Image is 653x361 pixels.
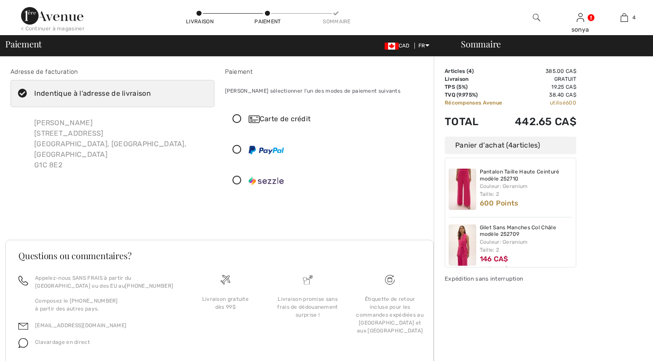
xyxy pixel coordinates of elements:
div: Couleur: Geranium Taille: 2 [480,238,573,254]
a: Gilet Sans Manches Col Châle modèle 252709 [480,224,573,238]
a: Se connecter [577,13,584,22]
td: Total [445,107,508,137]
img: Mes infos [577,12,584,23]
td: 385.00 CA$ [508,67,576,75]
a: [EMAIL_ADDRESS][DOMAIN_NAME] [35,322,126,329]
a: Pantalon Taille Haute Ceinturé modèle 252710 [480,169,573,182]
p: Composez le [PHONE_NUMBER] à partir des autres pays. [35,297,174,313]
span: 600 [566,100,576,106]
span: 4 [632,14,635,22]
div: sonya [559,25,602,34]
td: 442.65 CA$ [508,107,576,137]
img: Gilet Sans Manches Col Châle modèle 252709 [449,224,476,266]
div: Étiquette de retour incluse pour les commandes expédiées au [GEOGRAPHIC_DATA] et aux [GEOGRAPHIC_... [356,295,424,335]
h3: Questions ou commentaires? [18,251,421,260]
img: Livraison gratuite dès 99$ [221,275,230,285]
td: Livraison [445,75,508,83]
td: 19.25 CA$ [508,83,576,91]
span: CAD [385,43,413,49]
div: Couleur: Geranium Taille: 2 [480,182,573,198]
img: Carte de crédit [249,116,260,123]
div: Carte de crédit [249,114,422,124]
img: PayPal [249,146,284,154]
img: Pantalon Taille Haute Ceinturé modèle 252710 [449,169,476,210]
img: Livraison promise sans frais de dédouanement surprise&nbsp;! [303,275,313,285]
div: Livraison promise sans frais de dédouanement surprise ! [274,295,342,319]
span: 146 CA$ [480,255,508,263]
img: Livraison gratuite dès 99$ [385,275,395,285]
s: 265 CA$ [480,265,509,274]
span: Clavardage en direct [35,339,90,345]
td: utilisé [508,99,576,107]
div: Paiement [225,67,429,76]
div: Expédition sans interruption [445,274,576,283]
td: Articles ( ) [445,67,508,75]
div: Panier d'achat ( articles) [445,137,576,154]
a: [PHONE_NUMBER] [125,283,173,289]
div: Sommaire [450,40,648,48]
span: 4 [468,68,472,74]
span: 600 Points [480,199,519,207]
img: email [18,321,28,331]
a: 4 [603,12,646,23]
div: Indentique à l'adresse de livraison [34,88,151,99]
img: Canadian Dollar [385,43,399,50]
div: Livraison [186,18,212,25]
img: Sezzle [249,177,284,185]
img: recherche [533,12,540,23]
div: Paiement [254,18,281,25]
span: 4 [508,141,513,149]
img: call [18,276,28,285]
td: TPS (5%) [445,83,508,91]
td: Récompenses Avenue [445,99,508,107]
div: [PERSON_NAME] sélectionner l'un des modes de paiement suivants [225,80,429,102]
img: Mon panier [621,12,628,23]
p: Appelez-nous SANS FRAIS à partir du [GEOGRAPHIC_DATA] ou des EU au [35,274,174,290]
img: chat [18,338,28,348]
span: Paiement [5,40,42,48]
div: < Continuer à magasiner [21,25,85,32]
span: FR [418,43,429,49]
div: Adresse de facturation [11,67,214,76]
div: Livraison gratuite dès 99$ [191,295,260,311]
td: TVQ (9.975%) [445,91,508,99]
div: [PERSON_NAME] [STREET_ADDRESS] [GEOGRAPHIC_DATA], [GEOGRAPHIC_DATA], [GEOGRAPHIC_DATA] G1C 8E2 [27,111,214,177]
div: Sommaire [323,18,349,25]
img: 1ère Avenue [21,7,83,25]
td: Gratuit [508,75,576,83]
td: 38.40 CA$ [508,91,576,99]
